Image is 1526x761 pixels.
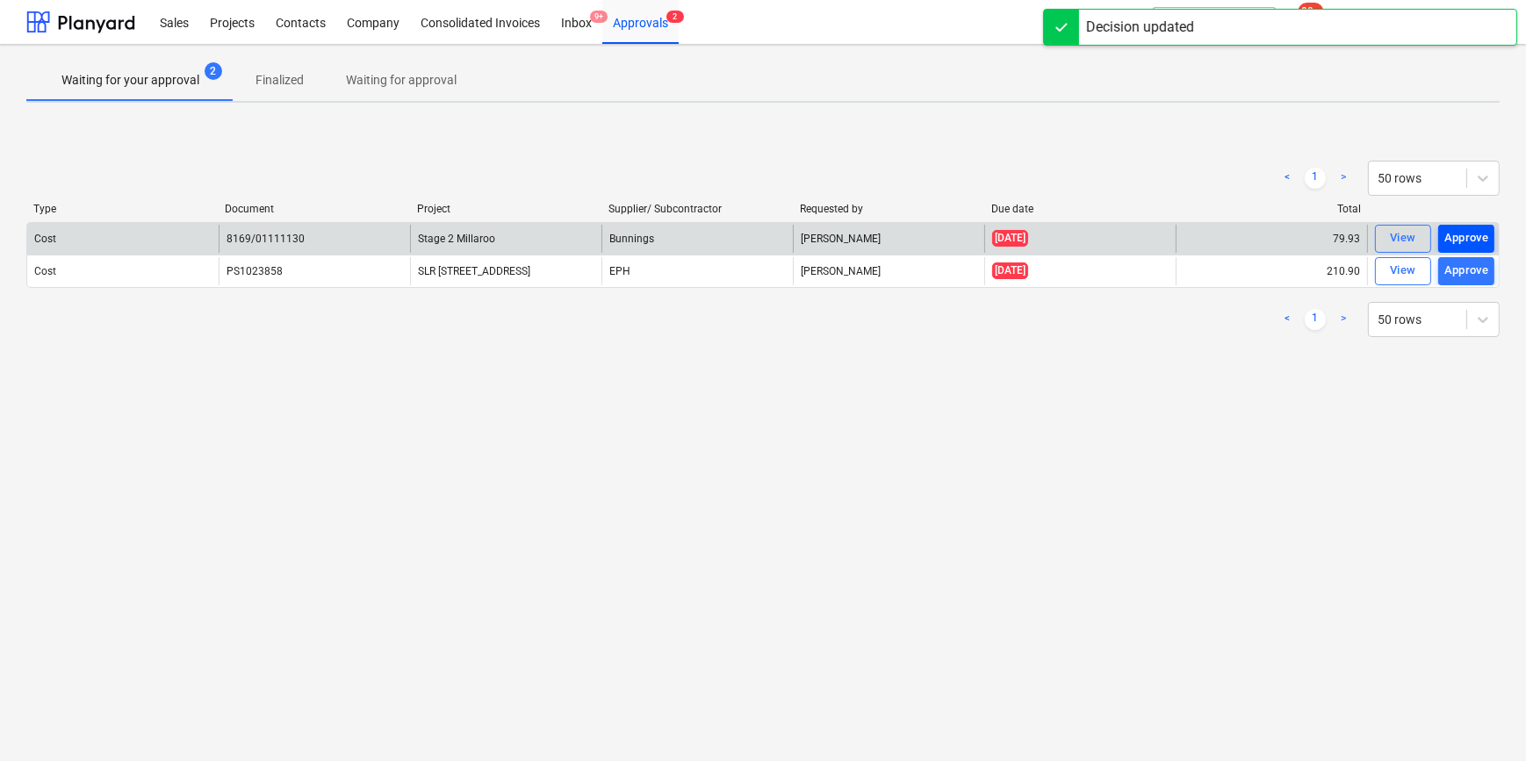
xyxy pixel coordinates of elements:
[1444,228,1489,248] div: Approve
[601,225,793,253] div: Bunnings
[227,233,305,245] div: 8169/01111130
[590,11,608,23] span: 9+
[256,71,304,90] p: Finalized
[1277,309,1298,330] a: Previous page
[1390,228,1416,248] div: View
[34,233,56,245] div: Cost
[1375,257,1431,285] button: View
[1086,17,1194,38] div: Decision updated
[1176,225,1367,253] div: 79.93
[1438,677,1526,761] iframe: Chat Widget
[666,11,684,23] span: 2
[1438,225,1494,253] button: Approve
[1444,261,1489,281] div: Approve
[1333,309,1354,330] a: Next page
[418,265,530,277] span: SLR 2 Millaroo Drive
[1277,168,1298,189] a: Previous page
[346,71,457,90] p: Waiting for approval
[61,71,199,90] p: Waiting for your approval
[33,203,211,215] div: Type
[992,230,1028,247] span: [DATE]
[991,203,1169,215] div: Due date
[225,203,402,215] div: Document
[601,257,793,285] div: EPH
[793,225,984,253] div: [PERSON_NAME]
[1375,225,1431,253] button: View
[418,233,495,245] span: Stage 2 Millaroo
[1305,168,1326,189] a: Page 1 is your current page
[227,265,283,277] div: PS1023858
[205,62,222,80] span: 2
[1333,168,1354,189] a: Next page
[608,203,786,215] div: Supplier/ Subcontractor
[1184,203,1361,215] div: Total
[1438,257,1494,285] button: Approve
[1176,257,1367,285] div: 210.90
[1305,309,1326,330] a: Page 1 is your current page
[992,262,1028,279] span: [DATE]
[34,265,56,277] div: Cost
[417,203,594,215] div: Project
[1390,261,1416,281] div: View
[800,203,977,215] div: Requested by
[793,257,984,285] div: [PERSON_NAME]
